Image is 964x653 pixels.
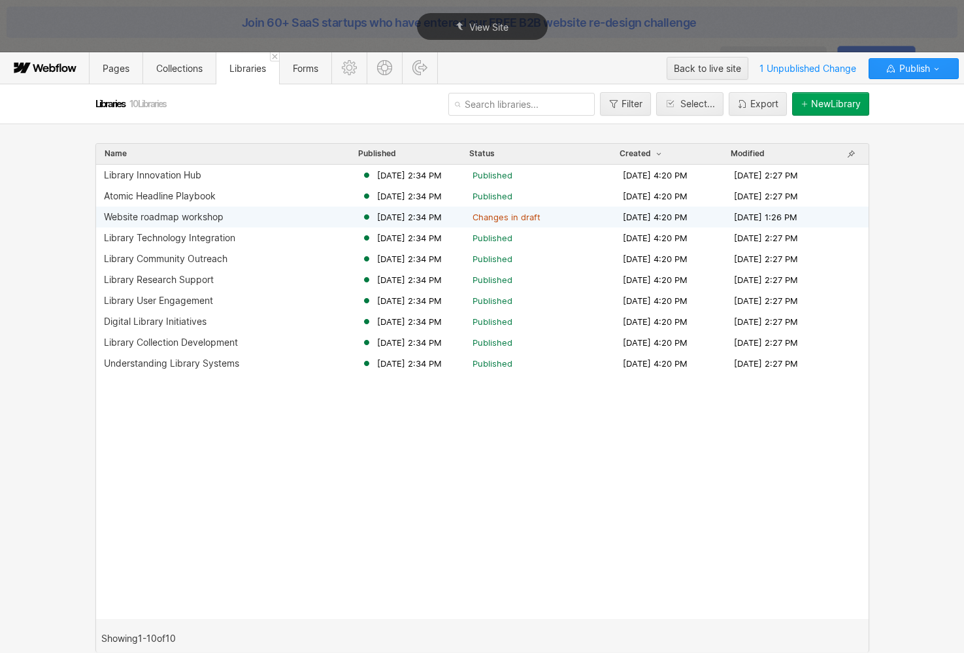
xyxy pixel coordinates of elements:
span: [DATE] 4:20 PM [623,211,688,223]
span: [DATE] 4:20 PM [623,232,688,244]
span: Libraries [95,97,126,110]
span: Libraries [229,63,266,74]
button: Back to live site [667,57,748,80]
div: Website roadmap workshop [104,212,224,222]
div: Library Community Outreach [104,254,227,264]
span: Showing 1 - 10 of 10 [101,633,176,644]
div: Back to live site [674,59,741,78]
span: [DATE] 2:27 PM [734,358,798,369]
span: Modified [731,148,765,159]
div: Library Research Support [104,275,214,285]
button: Select... [656,92,723,116]
span: Published [473,232,512,244]
div: Library Collection Development [104,337,238,348]
button: Filter [600,92,651,116]
span: [DATE] 4:20 PM [623,274,688,286]
div: Select... [680,99,715,109]
span: Published [473,274,512,286]
span: [DATE] 4:20 PM [623,316,688,327]
div: Understanding Library Systems [104,358,239,369]
div: Library Innovation Hub [104,170,201,180]
button: Modified [730,148,765,159]
span: [DATE] 1:26 PM [734,211,797,223]
span: [DATE] 2:27 PM [734,274,798,286]
span: Published [358,148,396,159]
span: Forms [293,63,318,74]
span: [DATE] 2:27 PM [734,253,798,265]
span: [DATE] 4:20 PM [623,337,688,348]
button: Created [619,148,665,159]
span: [DATE] 4:20 PM [623,358,688,369]
span: Name [105,148,127,159]
span: [DATE] 2:34 PM [377,190,442,202]
span: [DATE] 2:34 PM [377,232,442,244]
span: Pages [103,63,129,74]
button: Published [357,148,397,159]
span: Published [473,358,512,369]
div: New Library [811,99,861,109]
span: [DATE] 2:27 PM [734,295,798,307]
span: [DATE] 2:34 PM [377,169,442,181]
div: Library Technology Integration [104,233,235,243]
button: Publish [869,58,959,79]
span: Published [473,295,512,307]
span: [DATE] 4:20 PM [623,169,688,181]
span: Published [473,253,512,265]
div: Atomic Headline Playbook [104,191,216,201]
span: [DATE] 2:34 PM [377,211,442,223]
span: Changes in draft [473,211,540,223]
span: [DATE] 4:20 PM [623,253,688,265]
span: [DATE] 2:34 PM [377,274,442,286]
span: [DATE] 2:27 PM [734,169,798,181]
button: Name [104,148,127,159]
span: Published [473,169,512,181]
span: [DATE] 4:20 PM [623,295,688,307]
span: [DATE] 2:27 PM [734,190,798,202]
span: 1 Unpublished Change [754,58,862,78]
span: [DATE] 2:34 PM [377,316,442,327]
span: [DATE] 2:27 PM [734,232,798,244]
span: [DATE] 2:34 PM [377,358,442,369]
span: [DATE] 4:20 PM [623,190,688,202]
span: [DATE] 2:34 PM [377,295,442,307]
span: [DATE] 2:27 PM [734,316,798,327]
div: Library User Engagement [104,295,213,306]
div: Filter [622,99,642,109]
span: Collections [156,63,203,74]
button: NewLibrary [792,92,869,116]
span: [DATE] 2:34 PM [377,253,442,265]
span: Published [473,190,512,202]
button: Status [469,148,495,159]
span: [DATE] 2:27 PM [734,337,798,348]
span: 10 Libraries [129,98,166,109]
button: Export [729,92,787,116]
span: Published [473,316,512,327]
span: View Site [469,22,508,33]
span: Publish [897,59,930,78]
div: Export [750,99,778,109]
a: Close 'Libraries' tab [270,52,279,61]
span: [DATE] 2:34 PM [377,337,442,348]
span: Published [473,337,512,348]
input: Search libraries... [448,93,595,116]
div: Digital Library Initiatives [104,316,207,327]
div: Status [469,148,495,159]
